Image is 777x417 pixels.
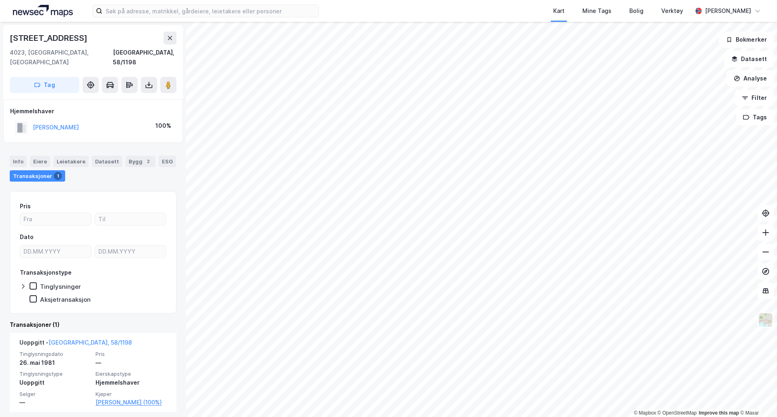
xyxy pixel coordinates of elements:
[40,283,81,290] div: Tinglysninger
[10,32,89,44] div: [STREET_ADDRESS]
[10,320,176,330] div: Transaksjoner (1)
[53,156,89,167] div: Leietakere
[10,106,176,116] div: Hjemmelshaver
[10,48,113,67] div: 4023, [GEOGRAPHIC_DATA], [GEOGRAPHIC_DATA]
[96,398,167,407] a: [PERSON_NAME] (100%)
[758,312,773,328] img: Z
[96,351,167,358] span: Pris
[19,351,91,358] span: Tinglysningsdato
[54,172,62,180] div: 1
[699,410,739,416] a: Improve this map
[735,90,774,106] button: Filter
[737,378,777,417] iframe: Chat Widget
[40,296,91,303] div: Aksjetransaksjon
[19,358,91,368] div: 26. mai 1981
[96,358,167,368] div: —
[92,156,122,167] div: Datasett
[20,246,91,258] input: DD.MM.YYYY
[727,70,774,87] button: Analyse
[19,338,132,351] div: Uoppgitt -
[658,410,697,416] a: OpenStreetMap
[705,6,751,16] div: [PERSON_NAME]
[20,213,91,225] input: Fra
[49,339,132,346] a: [GEOGRAPHIC_DATA], 58/1198
[155,121,171,131] div: 100%
[96,370,167,377] span: Eierskapstype
[113,48,176,67] div: [GEOGRAPHIC_DATA], 58/1198
[20,201,31,211] div: Pris
[10,77,79,93] button: Tag
[19,391,91,398] span: Selger
[719,32,774,48] button: Bokmerker
[661,6,683,16] div: Verktøy
[724,51,774,67] button: Datasett
[582,6,611,16] div: Mine Tags
[30,156,50,167] div: Eiere
[19,370,91,377] span: Tinglysningstype
[736,109,774,125] button: Tags
[13,5,73,17] img: logo.a4113a55bc3d86da70a041830d287a7e.svg
[95,213,166,225] input: Til
[159,156,176,167] div: ESG
[96,378,167,387] div: Hjemmelshaver
[629,6,643,16] div: Bolig
[553,6,565,16] div: Kart
[19,378,91,387] div: Uoppgitt
[102,5,318,17] input: Søk på adresse, matrikkel, gårdeiere, leietakere eller personer
[10,156,27,167] div: Info
[20,268,72,277] div: Transaksjonstype
[95,246,166,258] input: DD.MM.YYYY
[96,391,167,398] span: Kjøper
[737,378,777,417] div: Kontrollprogram for chat
[125,156,155,167] div: Bygg
[634,410,656,416] a: Mapbox
[19,398,91,407] div: —
[20,232,34,242] div: Dato
[144,157,152,165] div: 2
[10,170,65,182] div: Transaksjoner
